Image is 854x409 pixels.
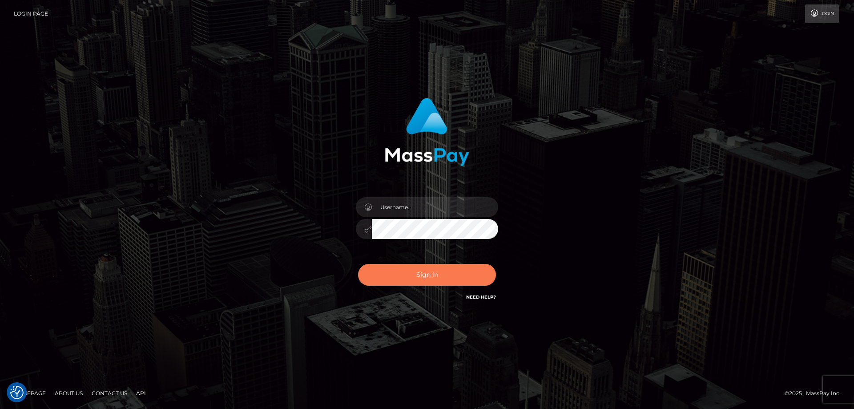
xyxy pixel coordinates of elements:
button: Consent Preferences [10,386,24,399]
img: MassPay Login [385,98,469,166]
a: Contact Us [88,386,131,400]
a: About Us [51,386,86,400]
a: Need Help? [466,294,496,300]
a: Homepage [10,386,49,400]
button: Sign in [358,264,496,286]
input: Username... [372,197,498,217]
a: Login [805,4,839,23]
a: Login Page [14,4,48,23]
img: Revisit consent button [10,386,24,399]
a: API [133,386,149,400]
div: © 2025 , MassPay Inc. [785,389,847,398]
